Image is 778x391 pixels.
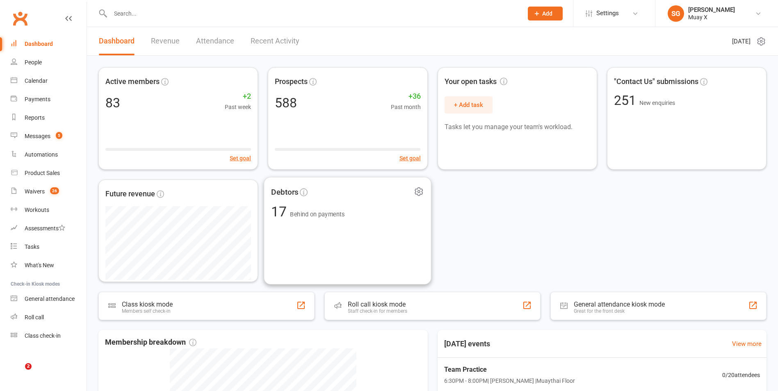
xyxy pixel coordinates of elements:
[151,27,180,55] a: Revenue
[225,91,251,102] span: +2
[25,114,45,121] div: Reports
[614,76,698,88] span: "Contact Us" submissions
[25,77,48,84] div: Calendar
[11,145,87,164] a: Automations
[196,27,234,55] a: Attendance
[275,76,308,88] span: Prospects
[596,4,619,23] span: Settings
[105,96,120,109] div: 83
[25,96,50,102] div: Payments
[25,363,32,370] span: 2
[105,336,196,348] span: Membership breakdown
[290,211,345,218] span: Behind on payments
[25,332,61,339] div: Class check-in
[10,8,30,29] a: Clubworx
[574,300,665,308] div: General attendance kiosk mode
[8,363,28,383] iframe: Intercom live chat
[105,188,155,200] span: Future revenue
[122,300,173,308] div: Class kiosk mode
[732,339,762,349] a: View more
[348,300,407,308] div: Roll call kiosk mode
[11,327,87,345] a: Class kiosk mode
[11,182,87,201] a: Waivers 26
[50,187,59,194] span: 26
[399,154,421,163] button: Set goal
[25,262,54,268] div: What's New
[275,96,297,109] div: 588
[391,91,421,102] span: +36
[11,290,87,308] a: General attendance kiosk mode
[668,5,684,22] div: SG
[445,76,507,88] span: Your open tasks
[25,41,53,47] div: Dashboard
[11,201,87,219] a: Workouts
[25,133,50,139] div: Messages
[122,308,173,314] div: Members self check-in
[11,127,87,145] a: Messages 5
[348,308,407,314] div: Staff check-in for members
[542,10,552,17] span: Add
[99,27,135,55] a: Dashboard
[11,256,87,275] a: What's New
[25,225,65,232] div: Assessments
[251,27,299,55] a: Recent Activity
[11,90,87,109] a: Payments
[732,36,751,46] span: [DATE]
[445,122,590,132] p: Tasks let you manage your team's workload.
[25,243,39,250] div: Tasks
[230,154,251,163] button: Set goal
[271,204,290,220] span: 17
[11,35,87,53] a: Dashboard
[438,336,497,351] h3: [DATE] events
[528,7,563,20] button: Add
[688,14,735,21] div: Muay X
[108,8,517,19] input: Search...
[688,6,735,14] div: [PERSON_NAME]
[722,371,760,380] span: 0 / 20 attendees
[11,219,87,238] a: Assessments
[271,186,298,198] span: Debtors
[11,238,87,256] a: Tasks
[444,364,575,375] span: Team Practice
[25,59,42,66] div: People
[444,376,575,385] span: 6:30PM - 8:00PM | [PERSON_NAME] | Muaythai Floor
[11,53,87,72] a: People
[574,308,665,314] div: Great for the front desk
[25,170,60,176] div: Product Sales
[391,102,421,111] span: Past month
[56,132,62,139] span: 5
[105,76,160,88] span: Active members
[11,308,87,327] a: Roll call
[225,102,251,111] span: Past week
[25,207,49,213] div: Workouts
[445,96,493,114] button: + Add task
[639,100,675,106] span: New enquiries
[25,314,44,321] div: Roll call
[11,109,87,127] a: Reports
[25,296,75,302] div: General attendance
[614,93,639,108] span: 251
[25,151,58,158] div: Automations
[11,164,87,182] a: Product Sales
[11,72,87,90] a: Calendar
[25,188,45,195] div: Waivers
